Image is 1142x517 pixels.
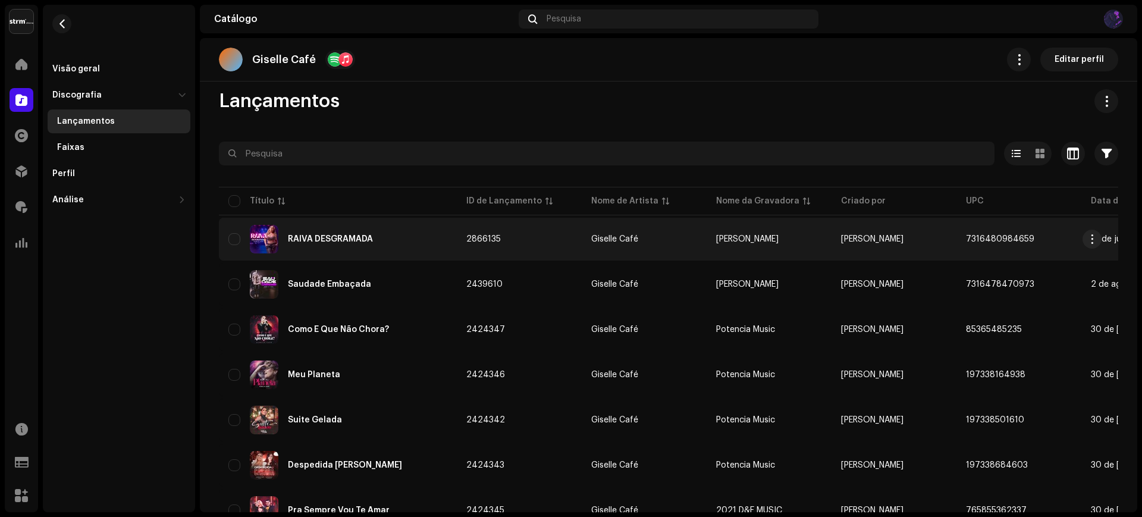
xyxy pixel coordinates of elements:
div: Despedida de Casada [288,461,402,469]
span: Giselle Café [591,235,697,243]
img: 6a346715-5823-419a-8cbf-2f39bf64443d [250,270,278,299]
span: 2866135 [466,235,501,243]
span: Emanuel Dias [841,461,903,469]
div: Análise [52,195,84,205]
span: Editar perfil [1055,48,1104,71]
span: 2424345 [466,506,504,515]
div: Como É Que Não Chora? [288,325,389,334]
span: Pesquisa [547,14,581,24]
div: Giselle Café [591,461,638,469]
span: 2424342 [466,416,505,424]
span: 197338501610 [966,416,1024,424]
div: Suite Gelada [288,416,342,424]
img: e6370e2b-2734-4b18-bcae-9fa05cba56da [250,406,278,434]
img: b4c7c4af-11b1-46df-a943-46f82d53937a [250,451,278,480]
div: Perfil [52,169,75,178]
span: Emanuel Dias [841,416,903,424]
span: 197338164938 [966,371,1025,379]
img: 6c1a4b95-cc4c-4908-9f8f-da8623283d81 [250,225,278,253]
div: Catálogo [214,14,514,24]
span: Giselle Café [591,416,697,424]
div: Giselle Café [591,416,638,424]
span: 7316478470973 [966,280,1034,289]
div: Meu Planeta [288,371,340,379]
div: Saudade Embaçada [288,280,371,289]
span: Emanuel Dias [841,280,903,289]
div: Faixas [57,143,84,152]
div: RAIVA DESGRAMADA [288,235,373,243]
div: Giselle Café [591,325,638,334]
span: Emanuel Dias [716,280,779,289]
img: 508b9e36-41f4-4be2-90fb-b3f7052450ab [1104,10,1123,29]
span: Emanuel Dias [841,325,903,334]
img: 408b884b-546b-4518-8448-1008f9c76b02 [10,10,33,33]
span: 2439610 [466,280,503,289]
re-m-nav-item: Visão geral [48,57,190,81]
div: Título [250,195,274,207]
span: 197338684603 [966,461,1028,469]
span: Emanuel Dias [841,506,903,515]
re-m-nav-item: Perfil [48,162,190,186]
span: Emanuel Dias [841,371,903,379]
div: Giselle Café [591,280,638,289]
div: ID de Lançamento [466,195,542,207]
span: Lançamentos [219,89,340,113]
span: Potencia Music [716,416,775,424]
img: 5176519f-3841-4d3f-8a28-74a7cddeb1a9 [250,361,278,389]
input: Pesquisa [219,142,994,165]
re-m-nav-item: Faixas [48,136,190,159]
span: Potencia Music [716,325,775,334]
span: Potencia Music [716,461,775,469]
re-m-nav-item: Lançamentos [48,109,190,133]
div: Giselle Café [591,235,638,243]
span: Giselle Café [591,506,697,515]
div: Nome de Artista [591,195,658,207]
span: 2424346 [466,371,505,379]
span: 765855362337 [966,506,1027,515]
span: 2021 D&E MUSIC [716,506,782,515]
span: Emanuel Dias [841,235,903,243]
div: Visão geral [52,64,100,74]
div: Giselle Café [591,506,638,515]
div: Discografia [52,90,102,100]
span: 7316480984659 [966,235,1034,243]
span: 2424343 [466,461,504,469]
div: Lançamentos [57,117,115,126]
button: Editar perfil [1040,48,1118,71]
div: Nome da Gravadora [716,195,799,207]
span: 2424347 [466,325,505,334]
p: Giselle Café [252,54,316,66]
span: Emanuel Dias [716,235,779,243]
div: Pra Sempre Vou Te Amar [288,506,390,515]
span: Potencia Music [716,371,775,379]
re-m-nav-dropdown: Análise [48,188,190,212]
img: 791d7e95-82f1-473c-9692-a1a04f3a3137 [250,315,278,344]
span: Giselle Café [591,280,697,289]
div: Giselle Café [591,371,638,379]
span: 85365485235 [966,325,1022,334]
span: Giselle Café [591,461,697,469]
span: Giselle Café [591,325,697,334]
re-m-nav-dropdown: Discografia [48,83,190,159]
span: Giselle Café [591,371,697,379]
